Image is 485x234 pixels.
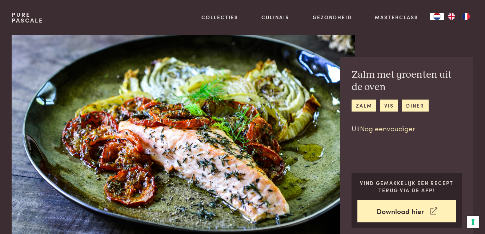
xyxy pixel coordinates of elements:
a: vis [380,100,398,112]
a: Gezondheid [313,13,352,21]
a: PurePascale [12,12,43,23]
a: Culinair [261,13,289,21]
button: Uw voorkeuren voor toestemming voor trackingtechnologieën [467,216,479,228]
a: FR [459,13,473,20]
a: zalm [352,100,376,112]
a: NL [430,13,444,20]
div: Language [430,13,444,20]
a: diner [402,100,429,112]
a: Collecties [201,13,238,21]
aside: Language selected: Nederlands [430,13,473,20]
p: Vind gemakkelijk een recept terug via de app! [357,179,456,194]
ul: Language list [444,13,473,20]
a: EN [444,13,459,20]
a: Download hier [357,200,456,223]
a: Masterclass [375,13,418,21]
p: Uit [352,123,462,134]
a: Nog eenvoudiger [360,123,415,133]
h2: Zalm met groenten uit de oven [352,69,462,94]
